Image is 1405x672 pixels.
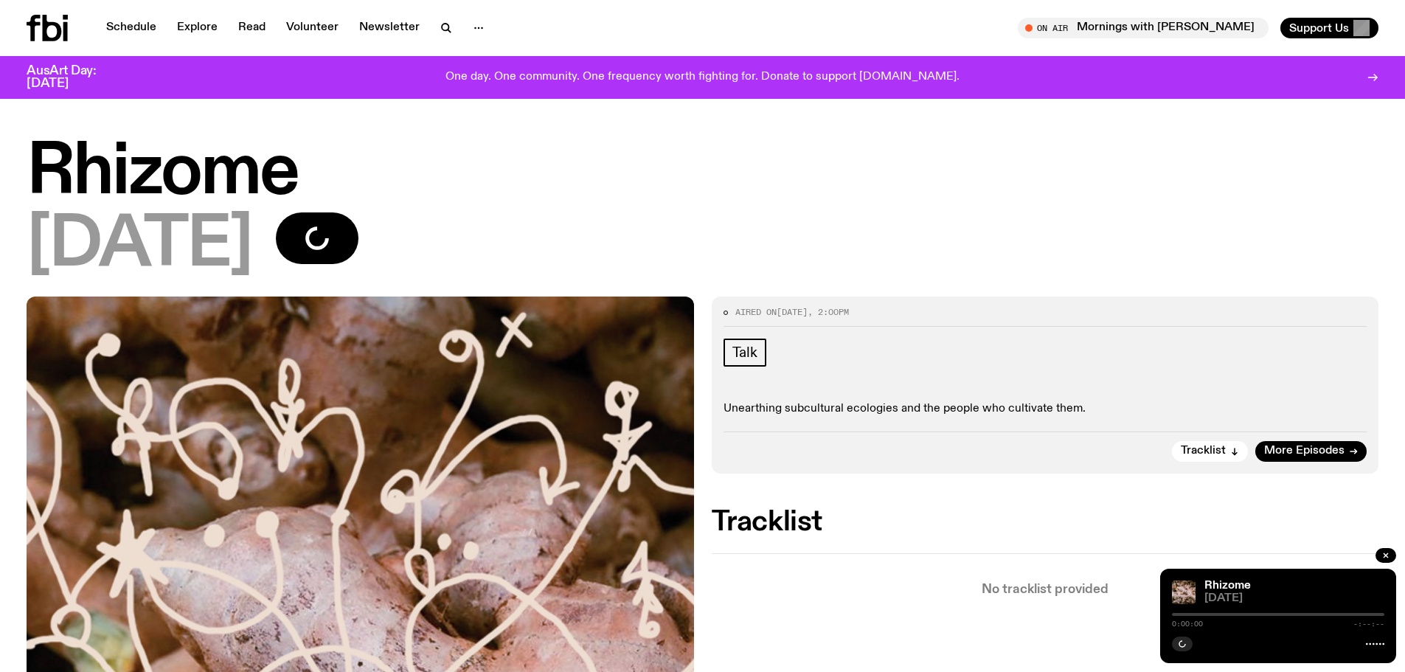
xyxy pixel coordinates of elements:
[168,18,226,38] a: Explore
[732,344,757,361] span: Talk
[777,306,808,318] span: [DATE]
[1172,581,1196,604] img: A close up picture of a bunch of ginger roots. Yellow squiggles with arrows, hearts and dots are ...
[1018,18,1269,38] button: On AirMornings with [PERSON_NAME] / the [PERSON_NAME] apologia hour
[27,65,121,90] h3: AusArt Day: [DATE]
[1204,580,1251,592] a: Rhizome
[1353,620,1384,628] span: -:--:--
[229,18,274,38] a: Read
[735,306,777,318] span: Aired on
[350,18,429,38] a: Newsletter
[1255,441,1367,462] a: More Episodes
[1181,446,1226,457] span: Tracklist
[724,402,1367,416] p: Unearthing subcultural ecologies and the people who cultivate them.
[1172,620,1203,628] span: 0:00:00
[724,339,766,367] a: Talk
[27,140,1378,207] h1: Rhizome
[1289,21,1349,35] span: Support Us
[27,212,252,279] span: [DATE]
[97,18,165,38] a: Schedule
[277,18,347,38] a: Volunteer
[712,583,1379,596] p: No tracklist provided
[1280,18,1378,38] button: Support Us
[445,71,960,84] p: One day. One community. One frequency worth fighting for. Donate to support [DOMAIN_NAME].
[1172,441,1248,462] button: Tracklist
[1204,593,1384,604] span: [DATE]
[712,509,1379,536] h2: Tracklist
[808,306,849,318] span: , 2:00pm
[1264,446,1345,457] span: More Episodes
